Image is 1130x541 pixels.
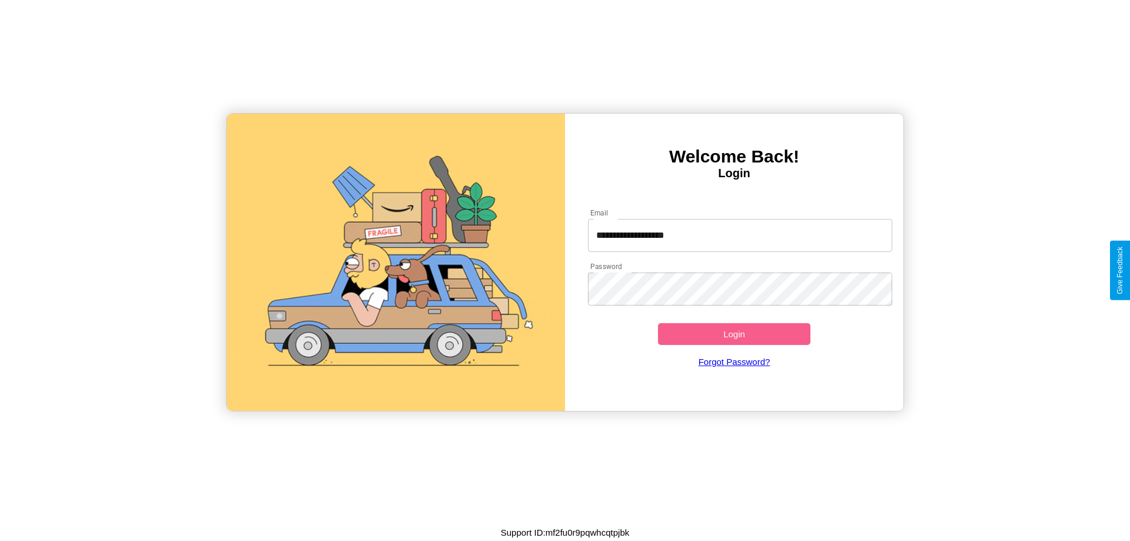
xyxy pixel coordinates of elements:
[658,323,810,345] button: Login
[565,167,903,180] h4: Login
[582,345,887,379] a: Forgot Password?
[590,261,621,271] label: Password
[501,525,629,540] p: Support ID: mf2fu0r9pqwhcqtpjbk
[227,114,565,411] img: gif
[1116,247,1124,294] div: Give Feedback
[590,208,609,218] label: Email
[565,147,903,167] h3: Welcome Back!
